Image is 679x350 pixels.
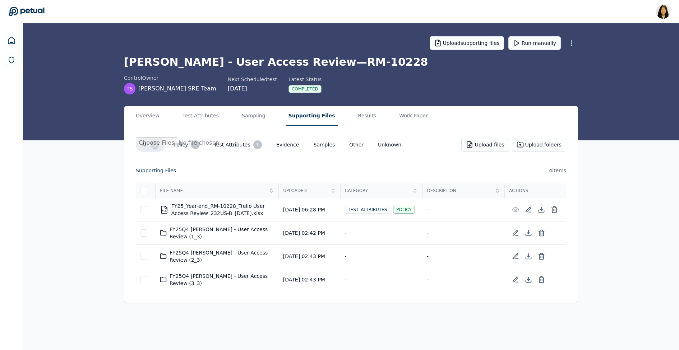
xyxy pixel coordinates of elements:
[279,198,340,221] td: [DATE] 06:28 PM
[279,245,340,268] td: [DATE] 02:43 PM
[461,138,509,151] button: Upload files
[509,188,562,193] span: Actions
[271,138,305,151] button: Evidence
[126,85,133,92] span: TS
[160,188,266,193] span: File Name
[345,229,418,237] div: -
[355,106,379,126] button: Results
[535,250,548,263] button: Delete Directory
[239,106,268,126] button: Sampling
[279,221,340,245] td: [DATE] 02:42 PM
[288,76,322,83] div: Latest Status
[253,140,262,149] div: 1
[3,32,20,49] a: Dashboard
[136,137,165,152] button: All4
[133,106,162,126] button: Overview
[151,140,159,149] div: 4
[522,203,535,216] button: Add/Edit Description
[288,85,322,93] div: Completed
[509,250,522,263] button: Edint Directory
[124,74,216,81] div: control Owner
[136,166,176,175] div: supporting files
[286,106,338,126] button: Supporting Files
[228,76,277,83] div: Next Scheduled test
[656,4,670,19] img: Renee Park
[427,229,500,237] div: -
[427,253,500,260] div: -
[208,137,268,152] button: Test Attributes1
[345,188,410,193] span: Category
[345,276,418,283] div: -
[124,56,578,69] h1: [PERSON_NAME] - User Access Review — RM-10228
[283,188,328,193] span: Uploaded
[535,273,548,286] button: Delete Directory
[160,272,274,287] div: FY25Q4 [PERSON_NAME] - User Access Review (3_3)
[180,106,222,126] button: Test Attributes
[9,6,45,17] a: Go to Dashboard
[509,227,522,239] button: Edint Directory
[427,276,500,283] div: -
[508,36,561,50] button: Run manually
[512,138,566,151] button: Upload folders
[372,138,407,151] button: Unknown
[427,188,492,193] span: Description
[396,106,431,126] button: Work Paper
[308,138,341,151] button: Samples
[343,138,369,151] button: Other
[4,52,19,68] a: SOC 1 Reports
[162,210,168,212] div: XLSXbabababa
[160,226,274,240] div: FY25Q4 [PERSON_NAME] - User Access Review (1_3)
[565,37,578,50] button: More Options
[509,273,522,286] button: Edint Directory
[160,249,274,263] div: FY25Q4 [PERSON_NAME] - User Access Review (2_3)
[427,206,500,213] div: -
[138,84,216,93] span: [PERSON_NAME] SRE Team
[168,137,205,152] button: Policy1
[345,206,390,214] div: test_attributes
[393,206,415,214] div: policy
[522,227,535,239] button: Download Directory
[345,253,418,260] div: -
[522,273,535,286] button: Download Directory
[549,166,566,175] div: 4 items
[191,140,200,149] div: 1
[430,36,504,50] button: Uploadsupporting files
[548,203,561,216] button: Delete File
[160,202,274,217] div: FY25_Year-end_RM-10228_Trello User Access Review_232US-B_[DATE].xlsx
[522,250,535,263] button: Download Directory
[509,203,522,216] button: Preview File (hover for quick preview, click for full view)
[228,84,277,93] div: [DATE]
[279,268,340,291] td: [DATE] 02:43 PM
[535,203,548,216] button: Download File
[535,227,548,239] button: Delete Directory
